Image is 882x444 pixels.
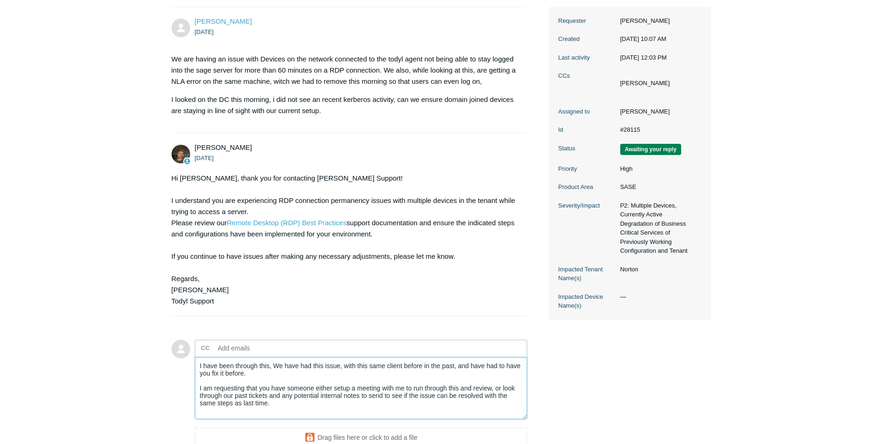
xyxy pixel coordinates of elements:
dd: SASE [616,182,702,192]
time: 09/15/2025, 10:07 [195,28,214,35]
dt: CCs [558,71,616,81]
time: 09/15/2025, 11:01 [195,155,214,161]
dt: Assigned to [558,107,616,116]
dt: Id [558,125,616,135]
dd: Norton [616,265,702,274]
dd: P2: Multiple Devices, Currently Active Degradation of Business Critical Services of Previously Wo... [616,201,702,256]
time: 09/15/2025, 10:07 [620,35,666,42]
dt: Impacted Tenant Name(s) [558,265,616,283]
span: Andy Paull [195,143,252,151]
a: [PERSON_NAME] [195,17,252,25]
label: CC [201,341,210,355]
time: 09/19/2025, 12:03 [620,54,667,61]
li: William Dicker [620,79,670,88]
dd: High [616,164,702,174]
dd: [PERSON_NAME] [616,16,702,26]
dt: Priority [558,164,616,174]
dt: Severity/Impact [558,201,616,210]
dt: Requester [558,16,616,26]
dd: [PERSON_NAME] [616,107,702,116]
textarea: Add your reply [195,357,528,420]
input: Add emails [214,341,314,355]
p: I looked on the DC this morning, i did not see an recent kerberos activity, can we ensure domain ... [172,94,518,116]
dt: Product Area [558,182,616,192]
span: Brett Breeze [195,17,252,25]
dt: Status [558,144,616,153]
span: We are waiting for you to respond [620,144,681,155]
dd: — [616,292,702,302]
div: Hi [PERSON_NAME], thank you for contacting [PERSON_NAME] Support! I understand you are experienci... [172,173,518,307]
dt: Created [558,34,616,44]
dt: Last activity [558,53,616,62]
dd: #28115 [616,125,702,135]
a: Remote Desktop (RDP) Best Practices [227,219,347,227]
p: We are having an issue with Devices on the network connected to the todyl agent not being able to... [172,54,518,87]
dt: Impacted Device Name(s) [558,292,616,310]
